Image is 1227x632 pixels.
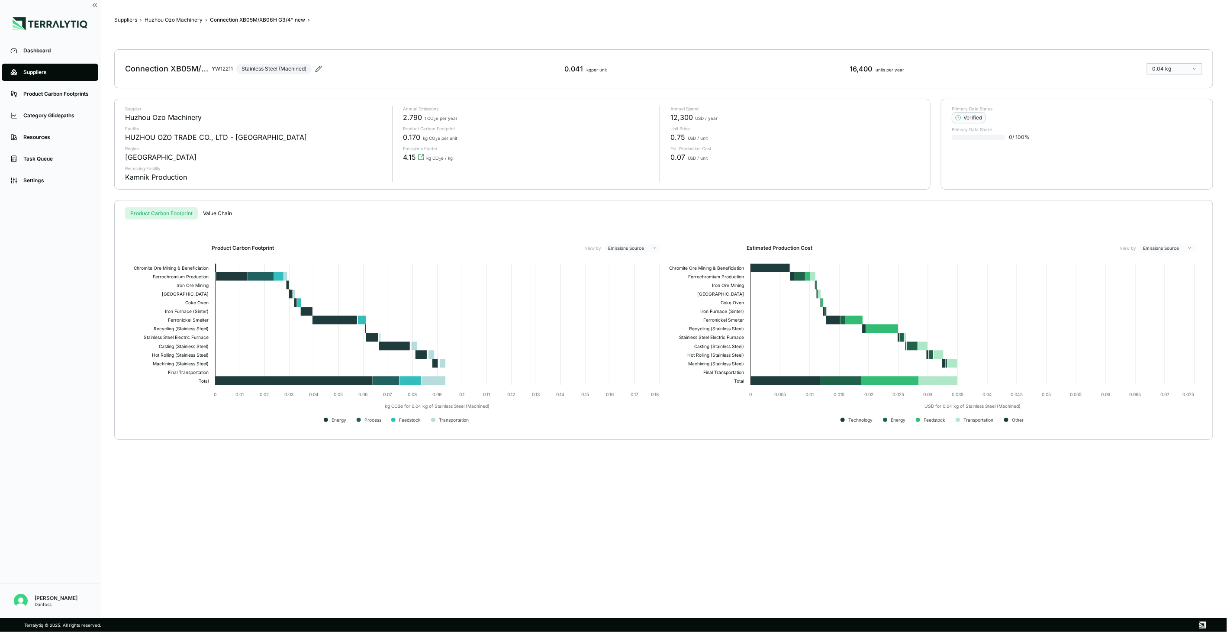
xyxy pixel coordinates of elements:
button: Value Chain [198,207,237,219]
span: 12,300 [670,112,693,123]
text: kg CO2e for 0.04 kg of Stainless Steel (Machined) [385,403,490,409]
text: Technology [848,417,873,423]
div: Kamnik Production [125,172,187,182]
h2: Product Carbon Footprint [212,245,274,252]
text: 0.075 [1182,392,1194,397]
text: 0.07 [383,392,393,397]
text: 0.12 [507,392,515,397]
text: Recycling (Stainless Steel) [154,326,209,332]
div: s [125,207,1202,219]
text: Other [1011,417,1023,422]
text: Coke Oven [721,300,744,305]
text: 0.015 [834,392,844,397]
span: 0 / 100 % [1009,134,1030,141]
text: Iron Ore Mining [177,283,209,288]
p: Primary Data Status [952,106,1202,111]
span: 0.75 [670,132,685,142]
button: Huzhou Ozo Machinery [145,16,203,23]
text: 0.14 [557,392,565,397]
text: Energy [332,417,346,423]
text: Total [734,378,744,384]
text: Iron Ore Mining [712,283,744,288]
text: Energy [891,417,905,423]
text: 0.03 [923,392,932,397]
text: 0.06 [1101,392,1110,397]
text: Casting (Stainless Steel) [694,344,744,349]
text: 0.03 [285,392,294,397]
button: 0.04 kg [1147,63,1202,74]
span: t CO e per year [425,116,457,121]
text: Ferrochromium Production [688,274,744,279]
text: Total [199,378,209,384]
text: 0.05 [334,392,343,397]
p: Est. Production Cost [670,146,920,151]
span: units per year [876,67,904,72]
span: › [205,16,207,23]
text: 0.07 [1160,392,1169,397]
button: Suppliers [114,16,137,23]
text: Iron Furnace (Sinter) [165,309,209,314]
text: 0.025 [892,392,904,397]
text: Hot Rolling (Stainless Steel) [152,352,209,358]
text: 0.045 [1011,392,1023,397]
span: kg per unit [587,67,607,72]
text: Machining (Stainless Steel) [153,361,209,367]
text: Transportation [439,417,469,423]
text: Feedstock [924,417,945,422]
div: Suppliers [23,69,90,76]
div: Huzhou Ozo Machinery [125,112,202,123]
div: Dashboard [23,47,90,54]
button: Open user button [10,590,31,611]
div: 0.041 [565,64,607,74]
text: Ferronickel Smelter [703,317,744,322]
text: USD for 0.04 kg of Stainless Steel (Machined) [924,403,1021,409]
text: 0.09 [433,392,442,397]
div: Connection XB05M/XB06H G3/4" new [125,64,208,74]
text: Casting (Stainless Steel) [159,344,209,349]
div: Settings [23,177,90,184]
text: 0.035 [952,392,963,397]
text: 0.02 [260,392,269,397]
div: Resources [23,134,90,141]
p: Unit Price [670,126,920,131]
span: 4.15 [403,152,416,162]
text: 0.01 [805,392,814,397]
text: 0.06 [359,392,368,397]
span: USD / unit [688,155,708,161]
text: 0.01 [236,392,244,397]
text: Chromite Ore Mining & Beneficiation [134,265,209,271]
text: Ferronickel Smelter [168,317,209,322]
p: Region [125,146,385,151]
div: Verified [956,114,982,121]
text: 0.08 [408,392,417,397]
div: YW12211 [212,65,233,72]
span: kg CO e per unit [423,135,457,141]
text: 0.055 [1070,392,1082,397]
img: Logo [13,17,87,30]
text: 0.11 [483,392,490,397]
text: 0.1 [459,392,464,397]
p: Supplier [125,106,385,111]
button: Emissions Source [605,244,660,252]
text: 0 [749,392,752,397]
text: 0.05 [1042,392,1051,397]
p: Facility [125,126,385,131]
text: Final Transportation [703,370,744,375]
div: [GEOGRAPHIC_DATA] [125,152,196,162]
img: Erato Panayiotou [14,594,28,608]
text: Hot Rolling (Stainless Steel) [687,352,744,358]
text: Chromite Ore Mining & Beneficiation [669,265,744,271]
text: Stainless Steel Electric Furnace [144,335,209,340]
text: 0.04 [982,392,992,397]
text: Feedstock [399,417,421,422]
text: 0.18 [651,392,659,397]
button: Verified [952,112,986,123]
div: Task Queue [23,155,90,162]
text: Transportation [963,417,993,423]
text: Coke Oven [185,300,209,305]
text: [GEOGRAPHIC_DATA] [162,291,209,297]
div: [PERSON_NAME] [35,595,77,602]
p: Annual Emissions [403,106,652,111]
text: [GEOGRAPHIC_DATA] [697,291,744,297]
text: 0.065 [1129,392,1141,397]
